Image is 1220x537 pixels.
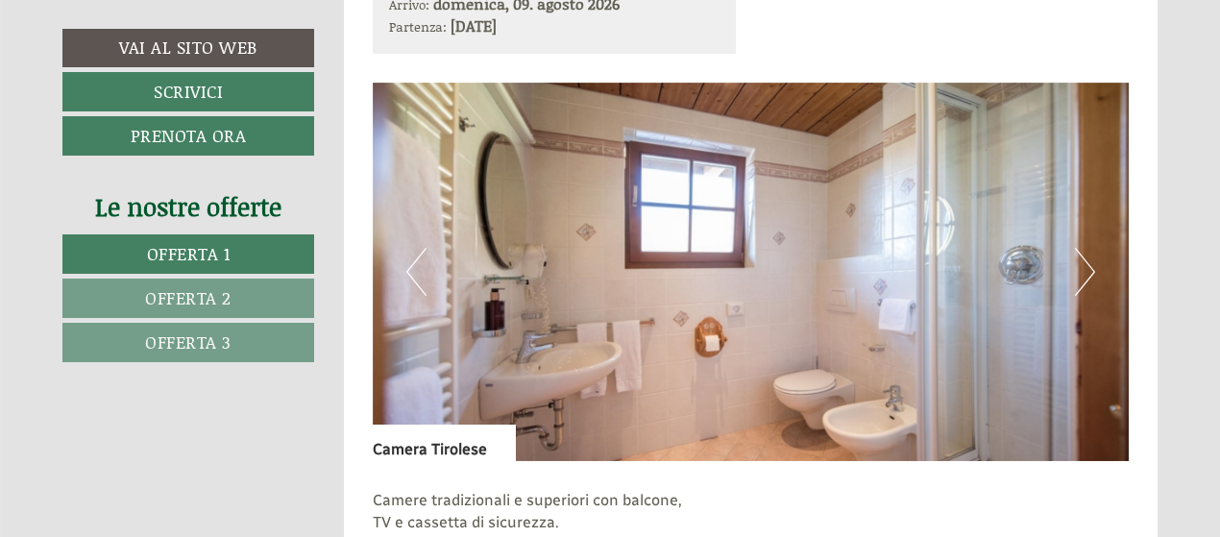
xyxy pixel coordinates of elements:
[406,248,427,296] button: Previous
[1075,248,1095,296] button: Next
[389,16,447,37] small: Partenza:
[145,285,232,310] span: Offerta 2
[145,330,232,354] span: Offerta 3
[62,72,314,111] a: Scrivici
[373,83,1130,461] img: image
[147,241,231,266] span: Offerta 1
[373,425,516,461] div: Camera Tirolese
[62,116,314,156] a: Prenota ora
[62,29,314,67] a: Vai al sito web
[451,14,497,37] b: [DATE]
[62,189,314,225] div: Le nostre offerte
